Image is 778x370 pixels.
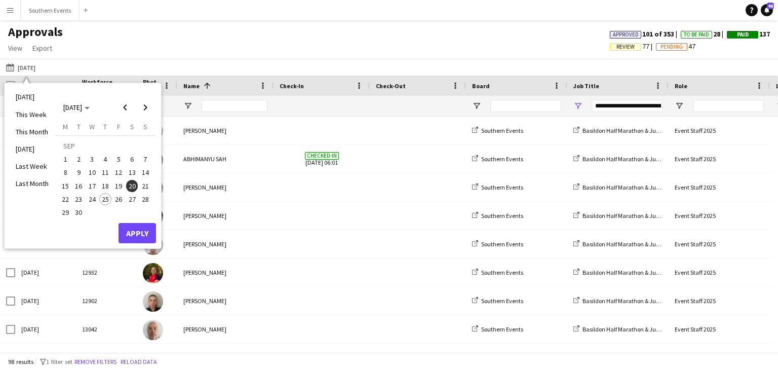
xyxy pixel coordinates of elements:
button: 11-09-2025 [99,166,112,179]
span: 29 [59,206,71,218]
span: Basildon Half Marathon & Juniors [582,212,669,219]
button: 27-09-2025 [125,193,138,206]
span: Basildon Half Marathon & Juniors [582,325,669,333]
a: Southern Events [472,325,523,333]
button: 20-09-2025 [125,179,138,193]
span: 11 [99,167,111,179]
div: Event Staff 2025 [669,173,770,201]
button: [DATE] [4,61,37,73]
li: Last Week [10,158,55,175]
span: Southern Events [481,325,523,333]
span: 21 [139,180,151,192]
span: Job Title [573,82,599,90]
span: Pending [660,44,683,50]
a: Southern Events [472,127,523,134]
li: This Week [10,106,55,123]
span: Basildon Half Marathon & Juniors [582,127,669,134]
span: S [130,122,134,131]
div: Event Staff 2025 [669,145,770,173]
button: 15-09-2025 [59,179,72,193]
button: 03-09-2025 [86,153,99,166]
span: Export [32,44,52,53]
button: Open Filter Menu [573,101,582,110]
button: Remove filters [72,356,119,367]
span: 25 [99,193,111,205]
span: Paid [737,31,749,38]
span: Southern Events [481,155,523,163]
span: 28 [681,29,727,39]
a: Southern Events [472,297,523,305]
button: 21-09-2025 [139,179,152,193]
button: 08-09-2025 [59,166,72,179]
button: 25-09-2025 [99,193,112,206]
a: Basildon Half Marathon & Juniors [573,269,669,276]
img: Anabelle Baker [143,291,163,312]
button: 05-09-2025 [112,153,125,166]
button: 09-09-2025 [72,166,85,179]
div: 13042 [76,315,137,343]
button: 10-09-2025 [86,166,99,179]
a: Southern Events [472,212,523,219]
a: Southern Events [472,240,523,248]
div: [PERSON_NAME] [177,315,274,343]
span: Role [675,82,687,90]
span: Workforce ID [82,78,119,93]
span: [DATE] [63,103,82,112]
div: Event Staff 2025 [669,258,770,286]
div: [PERSON_NAME] [177,173,274,201]
span: Name [183,82,200,90]
span: F [117,122,121,131]
button: 19-09-2025 [112,179,125,193]
div: [DATE] [15,258,76,286]
span: 48 [767,3,774,9]
input: Board Filter Input [490,100,561,112]
span: Basildon Half Marathon & Juniors [582,155,669,163]
span: To Be Paid [684,31,709,38]
span: 13 [126,167,138,179]
span: 14 [139,167,151,179]
button: 28-09-2025 [139,193,152,206]
a: Basildon Half Marathon & Juniors [573,240,669,248]
span: 24 [86,193,98,205]
button: Open Filter Menu [675,101,684,110]
li: [DATE] [10,140,55,158]
a: Basildon Half Marathon & Juniors [573,325,669,333]
div: [PERSON_NAME] [177,287,274,315]
span: 8 [59,167,71,179]
button: 24-09-2025 [86,193,99,206]
span: Basildon Half Marathon & Juniors [582,183,669,191]
span: Southern Events [481,269,523,276]
a: Basildon Half Marathon & Juniors [573,127,669,134]
button: 16-09-2025 [72,179,85,193]
div: Event Staff 2025 [669,117,770,144]
span: Southern Events [481,183,523,191]
button: Southern Events [21,1,80,20]
button: 02-09-2025 [72,153,85,166]
li: Last Month [10,175,55,192]
span: 47 [656,42,695,51]
a: Southern Events [472,269,523,276]
div: Event Staff 2025 [669,287,770,315]
div: [PERSON_NAME] [177,230,274,258]
button: Open Filter Menu [472,101,481,110]
a: Southern Events [472,155,523,163]
span: M [63,122,68,131]
input: Role Filter Input [693,100,764,112]
button: 23-09-2025 [72,193,85,206]
a: Basildon Half Marathon & Juniors [573,212,669,219]
a: Basildon Half Marathon & Juniors [573,155,669,163]
button: 30-09-2025 [72,206,85,219]
div: [DATE] [15,287,76,315]
span: View [8,44,22,53]
span: 3 [86,153,98,165]
button: 04-09-2025 [99,153,112,166]
div: Event Staff 2025 [669,202,770,230]
span: 16 [73,180,85,192]
li: [DATE] [10,88,55,105]
span: 1 [59,153,71,165]
span: 12 [112,167,125,179]
button: Choose month and year [59,98,94,117]
div: [PERSON_NAME] [177,258,274,286]
span: 30 [73,206,85,218]
button: Reload data [119,356,159,367]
